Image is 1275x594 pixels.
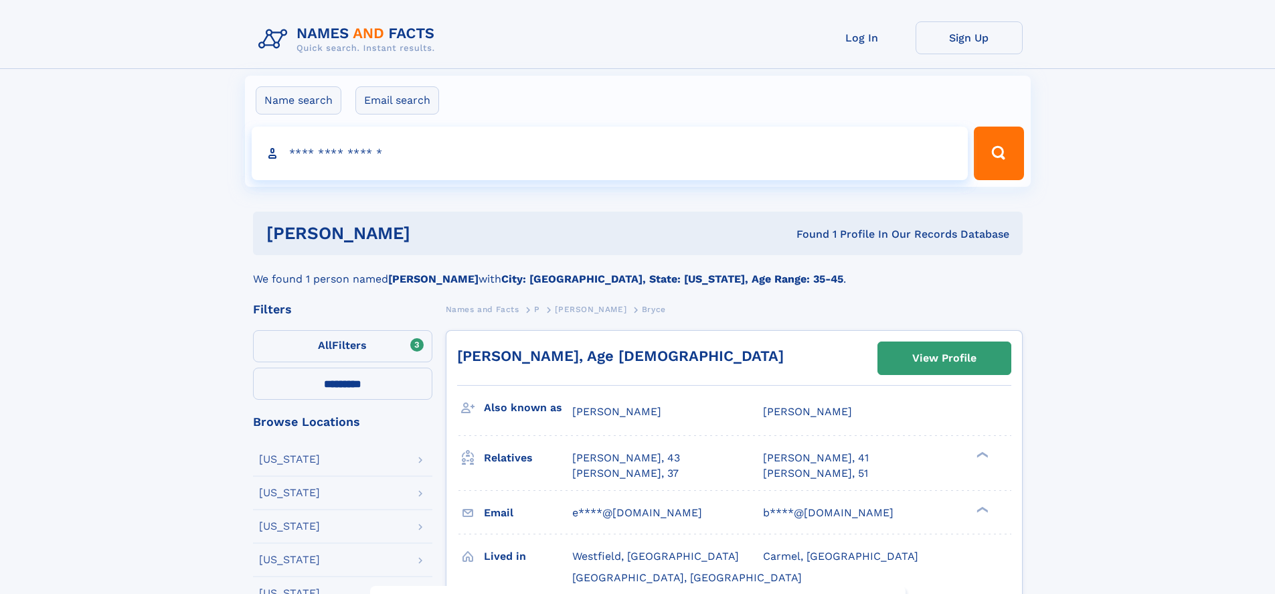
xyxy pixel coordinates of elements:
div: Filters [253,303,432,315]
div: [US_STATE] [259,521,320,532]
div: [US_STATE] [259,454,320,465]
div: [US_STATE] [259,488,320,498]
span: [GEOGRAPHIC_DATA], [GEOGRAPHIC_DATA] [572,571,802,584]
button: Search Button [974,127,1023,180]
label: Email search [355,86,439,115]
span: [PERSON_NAME] [555,305,626,314]
span: [PERSON_NAME] [572,405,661,418]
a: [PERSON_NAME], 51 [763,466,868,481]
h3: Relatives [484,447,572,469]
b: [PERSON_NAME] [388,273,479,285]
h3: Lived in [484,545,572,568]
h3: Also known as [484,396,572,419]
span: Carmel, [GEOGRAPHIC_DATA] [763,550,918,563]
div: We found 1 person named with . [253,255,1023,287]
h1: [PERSON_NAME] [266,225,604,242]
a: [PERSON_NAME], Age [DEMOGRAPHIC_DATA] [457,348,784,364]
span: Bryce [642,305,666,314]
span: [PERSON_NAME] [763,405,852,418]
b: City: [GEOGRAPHIC_DATA], State: [US_STATE], Age Range: 35-45 [501,273,843,285]
div: Browse Locations [253,416,432,428]
div: ❯ [973,451,989,459]
a: P [534,301,540,317]
label: Filters [253,330,432,362]
img: Logo Names and Facts [253,21,446,58]
a: [PERSON_NAME] [555,301,626,317]
input: search input [252,127,968,180]
div: Found 1 Profile In Our Records Database [603,227,1009,242]
label: Name search [256,86,341,115]
a: Log In [809,21,916,54]
div: [US_STATE] [259,554,320,565]
span: Westfield, [GEOGRAPHIC_DATA] [572,550,739,563]
div: View Profile [912,343,976,374]
span: P [534,305,540,314]
a: [PERSON_NAME], 37 [572,466,679,481]
a: Sign Up [916,21,1023,54]
a: View Profile [878,342,1011,374]
h3: Email [484,502,572,524]
a: [PERSON_NAME], 43 [572,451,680,465]
div: ❯ [973,505,989,514]
a: Names and Facts [446,301,519,317]
a: [PERSON_NAME], 41 [763,451,869,465]
span: All [318,339,332,352]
